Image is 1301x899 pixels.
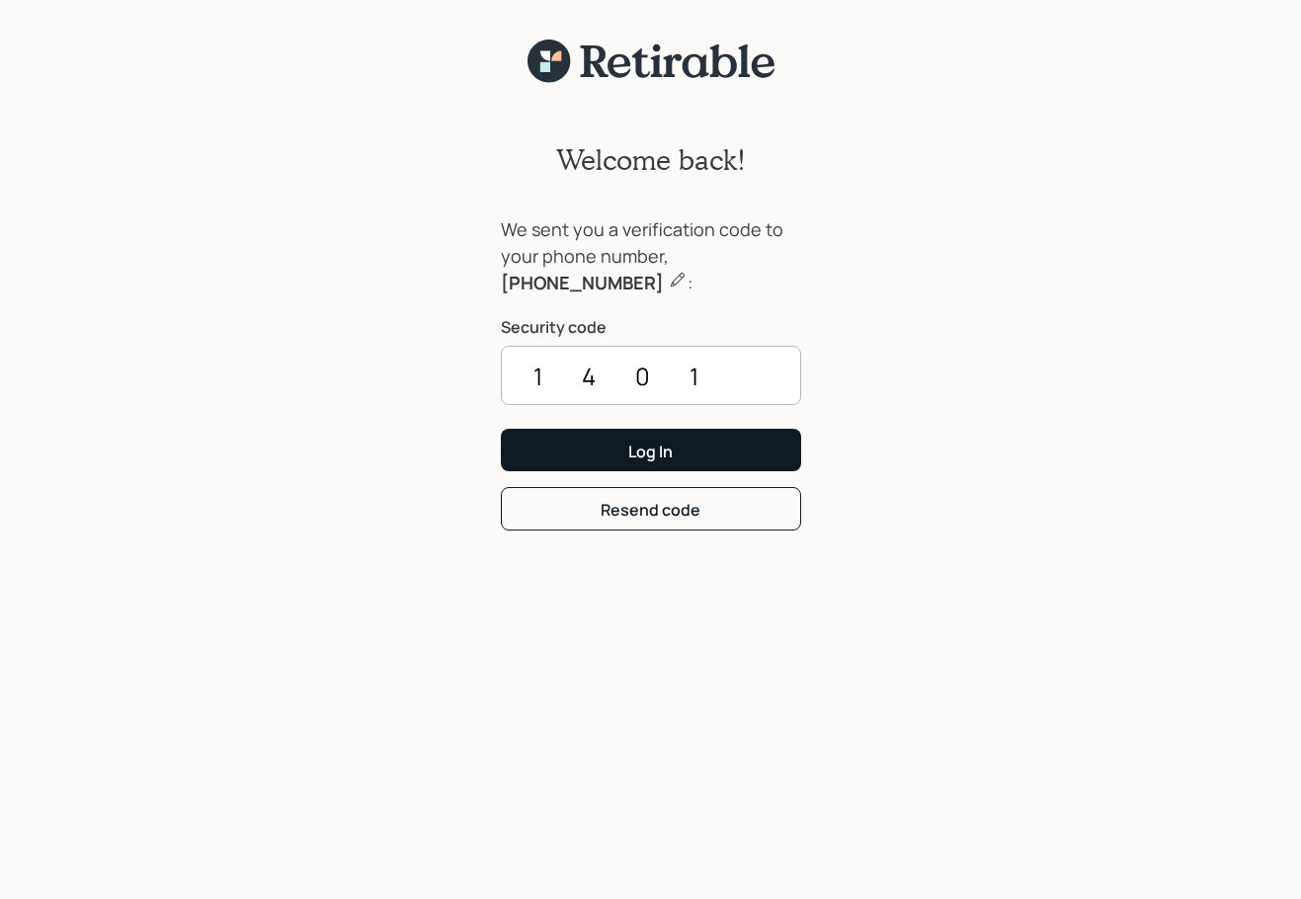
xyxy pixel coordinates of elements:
[628,441,673,462] div: Log In
[501,316,801,338] label: Security code
[501,216,801,296] div: We sent you a verification code to your phone number, :
[501,271,664,294] b: [PHONE_NUMBER]
[601,499,700,521] div: Resend code
[501,429,801,471] button: Log In
[556,143,746,177] h2: Welcome back!
[501,346,801,405] input: ••••
[501,487,801,530] button: Resend code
